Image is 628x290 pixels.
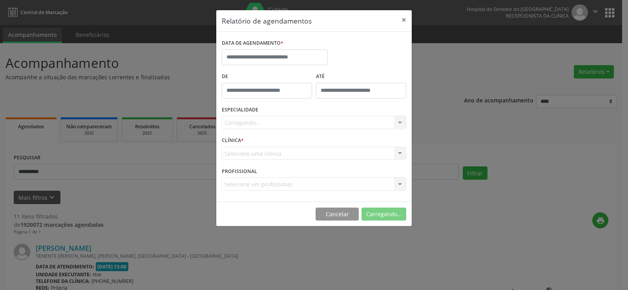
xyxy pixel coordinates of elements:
[222,165,257,177] label: PROFISSIONAL
[222,135,244,147] label: CLÍNICA
[396,10,412,29] button: Close
[222,37,283,49] label: DATA DE AGENDAMENTO
[316,71,406,83] label: ATÉ
[222,16,312,26] h5: Relatório de agendamentos
[316,208,359,221] button: Cancelar
[361,208,406,221] button: Carregando...
[222,71,312,83] label: De
[222,104,258,116] label: ESPECIALIDADE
